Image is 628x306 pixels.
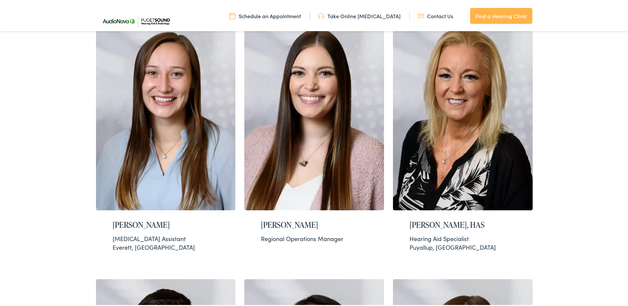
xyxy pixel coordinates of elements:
[418,11,453,18] a: Contact Us
[244,13,384,209] img: Regional Operations Manager Brittany Phillips at Puget Sound Hearing.
[96,13,236,209] img: Annie Kountz at Puget Sound Hearing Aid & Audiology in Everett, WA.
[418,11,424,18] img: utility icon
[318,11,401,18] a: Take Online [MEDICAL_DATA]
[229,11,235,18] img: utility icon
[410,233,516,241] div: Hearing Aid Specialist
[113,219,219,229] h2: [PERSON_NAME]
[410,219,516,229] h2: [PERSON_NAME], HAS
[410,233,516,250] div: Puyallup, [GEOGRAPHIC_DATA]
[229,11,301,18] a: Schedule an Appointment
[113,233,219,250] div: Everett, [GEOGRAPHIC_DATA]
[393,13,533,260] a: Deb Leenhouts, Hearing Aid Specialist at Puget Sound Hearing in Puyallup, WA. [PERSON_NAME], HAS ...
[96,13,236,260] a: Annie Kountz at Puget Sound Hearing Aid & Audiology in Everett, WA. [PERSON_NAME] [MEDICAL_DATA] ...
[318,11,324,18] img: utility icon
[393,13,533,209] img: Deb Leenhouts, Hearing Aid Specialist at Puget Sound Hearing in Puyallup, WA.
[261,219,367,229] h2: [PERSON_NAME]
[261,233,367,241] div: Regional Operations Manager
[113,233,219,241] div: [MEDICAL_DATA] Assistant
[244,13,384,260] a: Regional Operations Manager Brittany Phillips at Puget Sound Hearing. [PERSON_NAME] Regional Oper...
[470,7,532,23] a: Find a Hearing Clinic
